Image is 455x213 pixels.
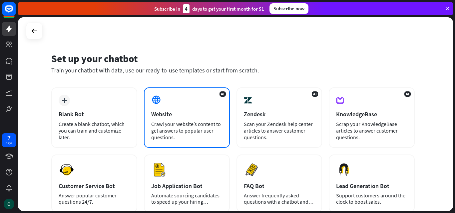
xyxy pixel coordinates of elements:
[51,66,415,74] div: Train your chatbot with data, use our ready-to-use templates or start from scratch.
[62,98,67,103] i: plus
[269,3,308,14] div: Subscribe now
[336,110,407,118] div: KnowledgeBase
[151,121,223,141] div: Crawl your website’s content to get answers to popular user questions.
[336,182,407,190] div: Lead Generation Bot
[59,121,130,141] div: Create a blank chatbot, which you can train and customize later.
[220,91,226,97] span: AI
[5,3,25,23] button: Open LiveChat chat widget
[151,182,223,190] div: Job Application Bot
[59,110,130,118] div: Blank Bot
[244,192,315,205] div: Answer frequently asked questions with a chatbot and save your time.
[312,91,318,97] span: AI
[151,110,223,118] div: Website
[51,52,415,65] div: Set up your chatbot
[244,110,315,118] div: Zendesk
[7,135,11,141] div: 7
[336,192,407,205] div: Support customers around the clock to boost sales.
[244,182,315,190] div: FAQ Bot
[404,91,411,97] span: AI
[2,133,16,147] a: 7 days
[6,141,12,146] div: days
[151,192,223,205] div: Automate sourcing candidates to speed up your hiring process.
[183,4,190,13] div: 4
[59,192,130,205] div: Answer popular customer questions 24/7.
[154,4,264,13] div: Subscribe in days to get your first month for $1
[336,121,407,141] div: Scrap your KnowledgeBase articles to answer customer questions.
[59,182,130,190] div: Customer Service Bot
[244,121,315,141] div: Scan your Zendesk help center articles to answer customer questions.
